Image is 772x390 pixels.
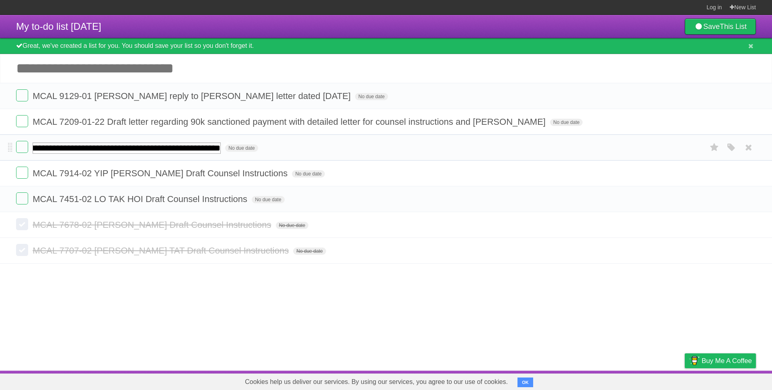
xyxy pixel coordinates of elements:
label: Done [16,244,28,256]
img: Buy me a coffee [689,354,700,367]
span: No due date [293,248,326,255]
span: No due date [276,222,308,229]
span: My to-do list [DATE] [16,21,101,32]
a: Buy me a coffee [685,353,756,368]
span: MCAL 7451-02 LO TAK HOI Draft Counsel Instructions [33,194,249,204]
label: Star task [707,141,722,154]
span: Cookies help us deliver our services. By using our services, you agree to our use of cookies. [237,374,516,390]
a: Privacy [674,373,695,388]
span: No due date [292,170,324,177]
a: Developers [604,373,637,388]
span: No due date [252,196,284,203]
label: Done [16,167,28,179]
a: Suggest a feature [705,373,756,388]
label: Done [16,141,28,153]
span: MCAL 9129-01 [PERSON_NAME] reply to [PERSON_NAME] letter dated [DATE] [33,91,353,101]
label: Done [16,89,28,101]
span: MCAL 7914-02 YIP [PERSON_NAME] Draft Counsel Instructions [33,168,289,178]
span: No due date [225,144,258,152]
span: Buy me a coffee [702,354,752,368]
span: MCAL 7209-01-22 Draft letter regarding 90k sanctioned payment with detailed letter for counsel in... [33,117,548,127]
b: This List [720,23,747,31]
a: Terms [647,373,665,388]
label: Done [16,218,28,230]
span: MCAL 7678-02 [PERSON_NAME] Draft Counsel Instructions [33,220,273,230]
a: About [578,373,595,388]
button: OK [517,378,533,387]
span: No due date [355,93,388,100]
label: Done [16,192,28,204]
span: No due date [550,119,583,126]
label: Done [16,115,28,127]
span: MCAL 7707-02 [PERSON_NAME] TAT Draft Counsel Instructions [33,246,291,256]
a: SaveThis List [685,19,756,35]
